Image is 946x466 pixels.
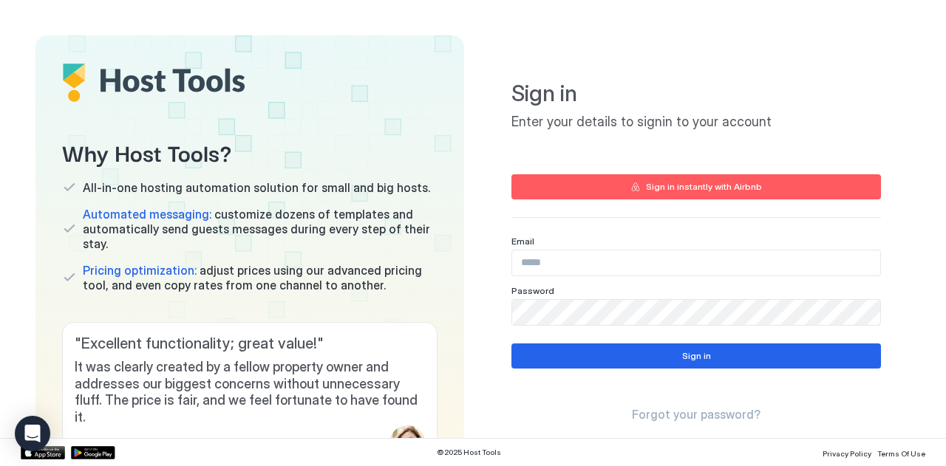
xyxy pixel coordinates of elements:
a: Terms Of Use [877,445,925,460]
div: Sign in instantly with Airbnb [646,180,762,193]
span: Enter your details to signin to your account [511,114,881,131]
div: Sign in [682,349,711,363]
div: profile [389,425,425,461]
span: Password [511,285,554,296]
span: Email [511,236,534,247]
a: App Store [21,446,65,459]
span: It was clearly created by a fellow property owner and addresses our biggest concerns without unne... [75,359,425,425]
span: " Excellent functionality; great value! " [75,335,425,353]
span: Automated messaging: [83,207,211,222]
span: Terms Of Use [877,449,925,458]
div: Open Intercom Messenger [15,416,50,451]
span: Pricing optimization: [83,263,197,278]
a: Google Play Store [71,446,115,459]
input: Input Field [512,300,881,325]
span: Privacy Policy [823,449,871,458]
span: Forgot your password? [632,407,760,422]
a: Privacy Policy [823,445,871,460]
span: adjust prices using our advanced pricing tool, and even copy rates from one channel to another. [83,263,438,292]
a: Forgot your password? [632,407,760,422]
span: customize dozens of templates and automatically send guests messages during every step of their s... [83,207,438,251]
input: Input Field [512,250,880,275]
button: Sign in [511,343,881,369]
span: Sign in [511,80,881,108]
button: Sign in instantly with Airbnb [511,174,881,199]
span: Why Host Tools? [62,135,438,168]
span: All-in-one hosting automation solution for small and big hosts. [83,180,430,195]
span: © 2025 Host Tools [437,448,501,457]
